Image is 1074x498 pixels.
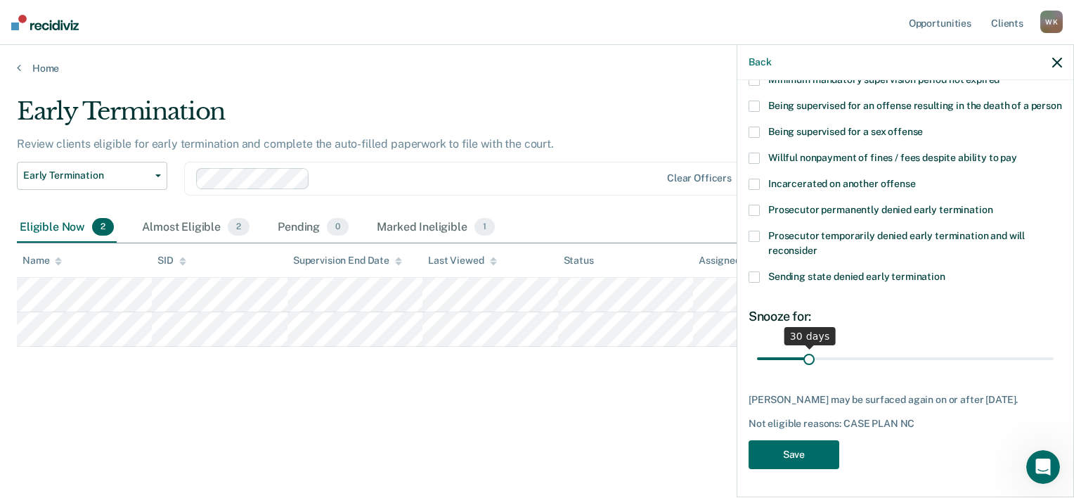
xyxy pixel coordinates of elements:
[157,255,186,267] div: SID
[768,100,1062,111] span: Being supervised for an offense resulting in the death of a person
[784,327,836,345] div: 30 days
[17,212,117,243] div: Eligible Now
[327,218,349,236] span: 0
[768,126,923,137] span: Being supervised for a sex offense
[1040,11,1063,33] div: W K
[474,218,495,236] span: 1
[667,172,732,184] div: Clear officers
[374,212,498,243] div: Marked Ineligible
[699,255,765,267] div: Assigned to
[92,218,114,236] span: 2
[768,271,945,282] span: Sending state denied early termination
[22,255,62,267] div: Name
[293,255,402,267] div: Supervision End Date
[275,212,351,243] div: Pending
[1026,450,1060,484] iframe: Intercom live chat
[768,204,992,215] span: Prosecutor permanently denied early termination
[749,418,1062,430] div: Not eligible reasons: CASE PLAN NC
[749,440,839,469] button: Save
[749,56,771,68] button: Back
[17,137,554,151] p: Review clients eligible for early termination and complete the auto-filled paperwork to file with...
[749,394,1062,406] div: [PERSON_NAME] may be surfaced again on or after [DATE].
[564,255,594,267] div: Status
[768,152,1017,163] span: Willful nonpayment of fines / fees despite ability to pay
[11,15,79,30] img: Recidiviz
[768,178,916,189] span: Incarcerated on another offense
[749,309,1062,324] div: Snooze for:
[228,218,250,236] span: 2
[139,212,252,243] div: Almost Eligible
[768,230,1025,256] span: Prosecutor temporarily denied early termination and will reconsider
[23,170,150,181] span: Early Termination
[428,255,496,267] div: Last Viewed
[17,97,822,137] div: Early Termination
[17,62,1057,75] a: Home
